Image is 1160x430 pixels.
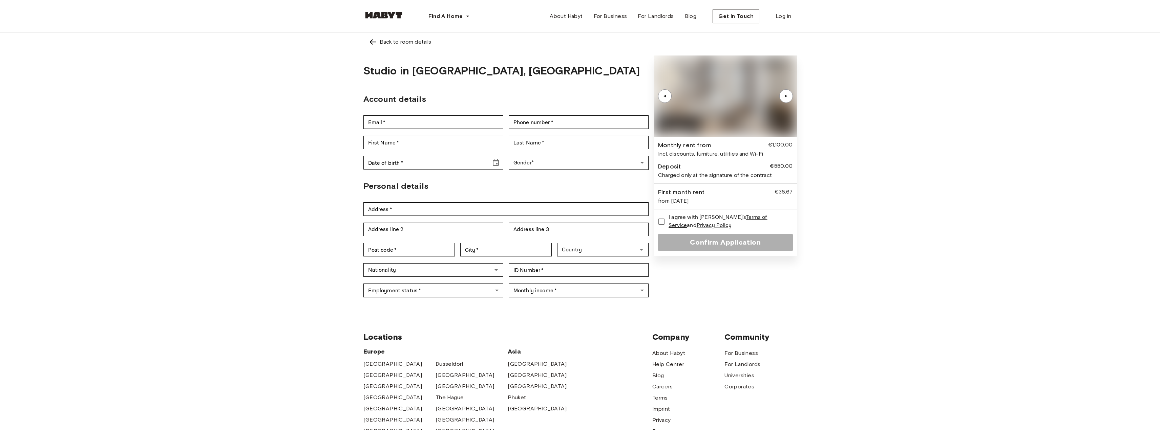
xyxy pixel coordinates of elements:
[632,9,679,23] a: For Landlords
[508,382,567,390] a: [GEOGRAPHIC_DATA]
[363,332,652,342] span: Locations
[508,371,567,379] a: [GEOGRAPHIC_DATA]
[436,382,494,390] a: [GEOGRAPHIC_DATA]
[363,32,797,51] a: Left pointing arrowBack to room details
[652,405,670,413] a: Imprint
[423,9,475,23] button: Find A Home
[652,332,724,342] span: Company
[363,347,508,356] span: Europe
[770,9,797,23] a: Log in
[658,150,793,158] div: Incl. discounts, furniture, utilities and Wi-Fi
[363,393,422,402] a: [GEOGRAPHIC_DATA]
[550,12,583,20] span: About Habyt
[363,360,422,368] a: [GEOGRAPHIC_DATA]
[713,9,759,23] button: Get in Touch
[697,222,732,229] a: Privacy Policy
[363,416,422,424] a: [GEOGRAPHIC_DATA]
[436,371,494,379] a: [GEOGRAPHIC_DATA]
[491,265,501,275] button: Open
[669,213,787,230] span: I agree with [PERSON_NAME]'s and
[436,360,464,368] a: Dusseldorf
[724,360,760,368] a: For Landlords
[768,141,793,150] div: €1,100.00
[724,383,754,391] a: Corporates
[658,141,711,150] div: Monthly rent from
[652,416,671,424] a: Privacy
[658,171,793,179] div: Charged only at the signature of the contract
[783,94,789,98] div: ▲
[652,360,684,368] a: Help Center
[544,9,588,23] a: About Habyt
[652,371,664,380] a: Blog
[658,197,793,205] div: from [DATE]
[724,371,754,380] a: Universities
[718,12,754,20] span: Get in Touch
[369,38,377,46] img: Left pointing arrow
[652,394,668,402] a: Terms
[638,12,674,20] span: For Landlords
[363,180,649,192] h2: Personal details
[489,156,503,169] button: Choose date
[436,416,494,424] a: [GEOGRAPHIC_DATA]
[661,94,668,98] div: ▲
[775,188,793,197] div: €36.67
[588,9,633,23] a: For Business
[594,12,627,20] span: For Business
[652,349,685,357] a: About Habyt
[685,12,697,20] span: Blog
[380,38,431,46] div: Back to room details
[508,405,567,413] a: [GEOGRAPHIC_DATA]
[363,405,422,413] a: [GEOGRAPHIC_DATA]
[637,245,646,254] button: Open
[508,360,567,368] a: [GEOGRAPHIC_DATA]
[363,63,640,79] h1: Studio in [GEOGRAPHIC_DATA], [GEOGRAPHIC_DATA]
[363,371,422,379] a: [GEOGRAPHIC_DATA]
[652,383,673,391] a: Careers
[776,12,791,20] span: Log in
[363,382,422,390] a: [GEOGRAPHIC_DATA]
[363,93,649,105] h2: Account details
[654,55,797,137] img: Image of the room
[436,405,494,413] a: [GEOGRAPHIC_DATA]
[658,188,704,197] div: First month rent
[428,12,463,20] span: Find A Home
[724,349,758,357] a: For Business
[436,393,464,402] a: The Hague
[363,12,404,19] img: Habyt
[508,393,526,402] a: Phuket
[658,162,681,171] div: Deposit
[508,347,580,356] span: Asia
[770,162,793,171] div: €550.00
[724,332,797,342] span: Community
[679,9,702,23] a: Blog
